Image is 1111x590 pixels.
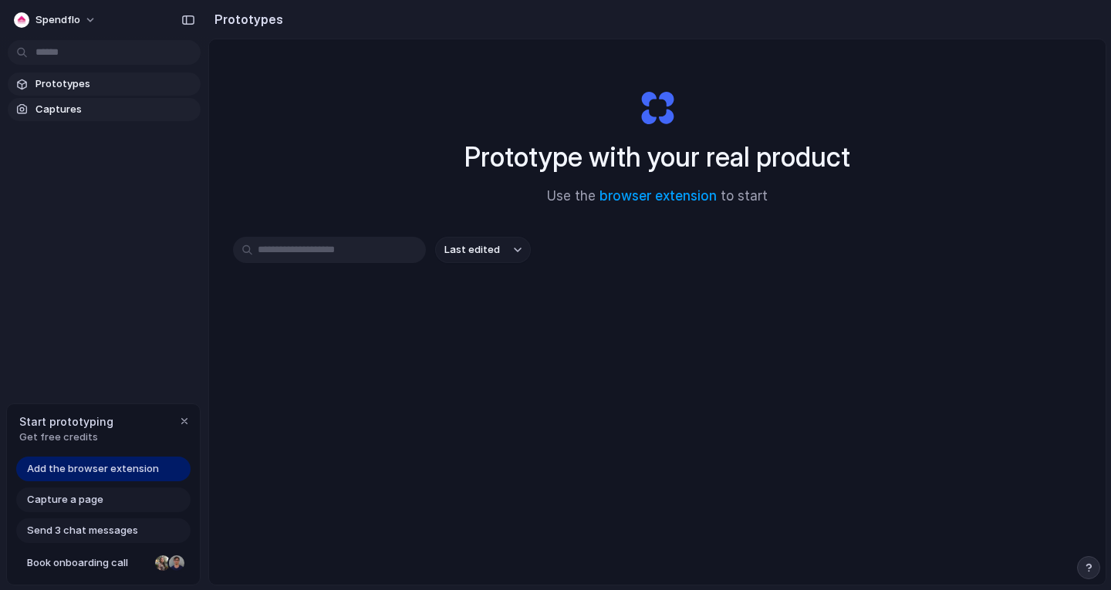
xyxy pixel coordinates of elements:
[435,237,531,263] button: Last edited
[167,554,186,572] div: Christian Iacullo
[208,10,283,29] h2: Prototypes
[27,523,138,538] span: Send 3 chat messages
[599,188,717,204] a: browser extension
[19,413,113,430] span: Start prototyping
[8,8,104,32] button: spendflo
[35,102,194,117] span: Captures
[444,242,500,258] span: Last edited
[27,492,103,507] span: Capture a page
[16,551,191,575] a: Book onboarding call
[35,12,80,28] span: spendflo
[464,137,850,177] h1: Prototype with your real product
[8,72,201,96] a: Prototypes
[27,555,149,571] span: Book onboarding call
[154,554,172,572] div: Nicole Kubica
[27,461,159,477] span: Add the browser extension
[19,430,113,445] span: Get free credits
[547,187,768,207] span: Use the to start
[35,76,194,92] span: Prototypes
[8,98,201,121] a: Captures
